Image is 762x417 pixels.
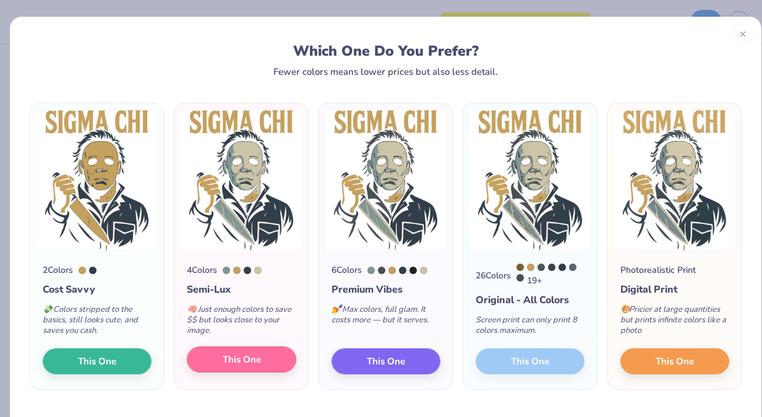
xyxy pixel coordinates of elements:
[187,297,296,348] div: Just enough colors to save $$ but looks close to your image.
[516,274,524,282] div: 7540 C
[559,264,566,271] div: 432 C
[244,267,251,274] div: 432 C
[43,297,152,348] div: Colors stripped to the basics, still looks cute, and saves you cash.
[378,267,385,274] div: 7540 C
[409,267,417,274] div: Neutral Black C
[223,267,230,274] div: 5497 C
[78,355,116,369] span: This One
[476,269,511,282] div: 26 Colors
[233,267,241,274] div: 7407 C
[548,264,555,271] div: 446 C
[332,297,440,338] div: Max colors, full glam. It costs more — but it serves.
[43,348,152,374] button: This One
[187,304,197,315] span: 🧠
[179,110,302,251] img: 4 color option
[187,346,296,372] button: This One
[613,110,736,251] img: Photorealistic preview
[468,110,591,251] img: 26 color option
[223,353,261,367] span: This One
[324,110,447,251] img: 6 color option
[620,264,696,277] div: Photorealistic Print
[620,304,630,315] span: 🎨
[43,264,73,277] div: 2 Colors
[620,297,729,348] div: Pricier at large quantities but prints infinite colors like a photo
[254,267,262,274] div: 454 C
[620,282,729,297] div: Digital Print
[527,264,534,271] div: 7407 C
[516,264,524,271] div: 7560 C
[537,264,545,271] div: 445 C
[89,267,96,274] div: 432 C
[44,43,728,59] div: Which One Do You Prefer?
[367,267,375,274] div: 5497 C
[332,304,341,315] span: 💅
[273,67,498,77] div: Fewer colors means lower prices but also less detail.
[35,110,158,251] img: 2 color option
[79,267,86,274] div: 7407 C
[656,355,694,369] span: This One
[43,282,152,297] div: Cost Savvy
[620,348,729,374] button: This One
[332,264,362,277] div: 6 Colors
[187,282,296,297] div: Semi-Lux
[332,282,440,297] div: Premium Vibes
[332,348,440,374] button: This One
[187,264,217,277] div: 4 Colors
[43,304,53,315] span: 💸
[367,355,405,369] span: This One
[476,293,584,307] div: Original - All Colors
[420,267,427,274] div: 454 C
[476,307,584,348] div: Screen print can only print 8 colors maximum.
[399,267,406,274] div: 432 C
[516,264,584,287] div: 19 +
[569,264,576,271] div: 431 C
[388,267,396,274] div: 7407 C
